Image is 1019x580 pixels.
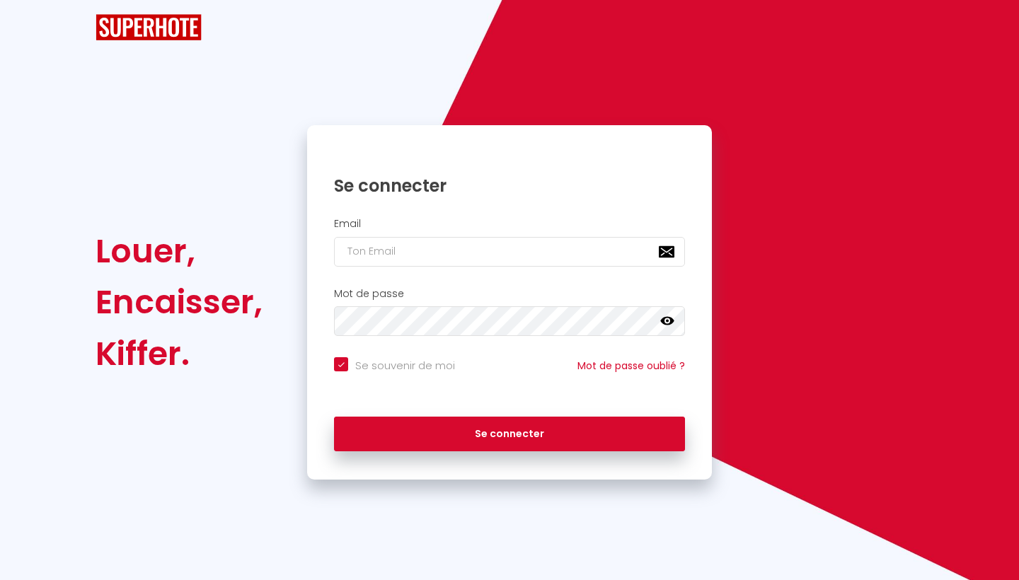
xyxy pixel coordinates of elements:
[96,226,263,277] div: Louer,
[334,218,685,230] h2: Email
[577,359,685,373] a: Mot de passe oublié ?
[96,277,263,327] div: Encaisser,
[11,6,54,48] button: Ouvrir le widget de chat LiveChat
[96,328,263,379] div: Kiffer.
[334,288,685,300] h2: Mot de passe
[334,417,685,452] button: Se connecter
[334,237,685,267] input: Ton Email
[334,175,685,197] h1: Se connecter
[96,14,202,40] img: SuperHote logo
